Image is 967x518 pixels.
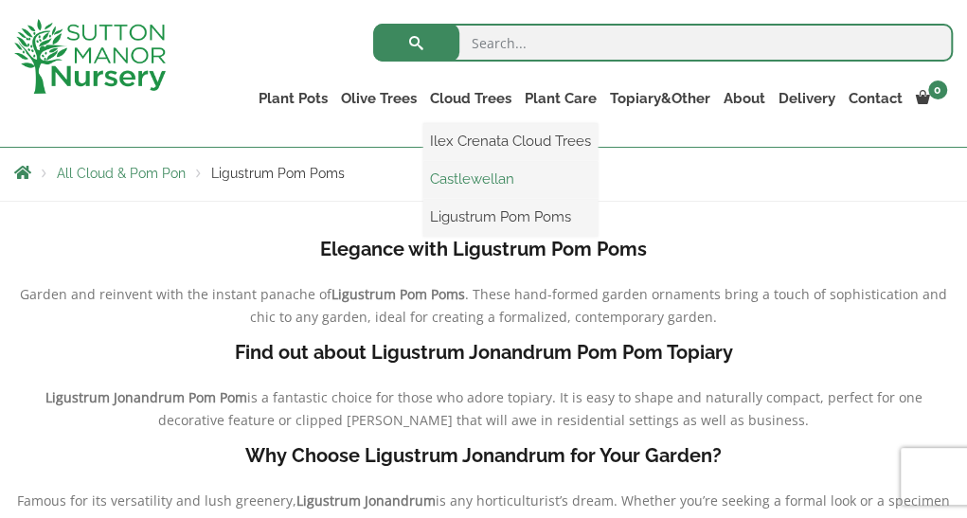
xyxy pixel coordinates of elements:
[423,85,518,112] a: Cloud Trees
[717,85,772,112] a: About
[909,85,953,112] a: 0
[14,19,166,94] img: logo
[603,85,717,112] a: Topiary&Other
[235,341,733,364] b: Find out about Ligustrum Jonandrum Pom Pom Topiary
[250,285,947,326] span: . These hand-formed garden ornaments bring a touch of sophistication and chic to any garden, idea...
[320,238,647,260] b: Elegance with Ligustrum Pom Poms
[423,203,598,231] a: Ligustrum Pom Poms
[373,24,953,62] input: Search...
[20,285,331,303] span: Garden and reinvent with the instant panache of
[518,85,603,112] a: Plant Care
[842,85,909,112] a: Contact
[245,444,722,467] b: Why Choose Ligustrum Jonandrum for Your Garden?
[57,166,186,181] a: All Cloud & Pom Pon
[423,127,598,155] a: Ilex Crenata Cloud Trees
[772,85,842,112] a: Delivery
[252,85,334,112] a: Plant Pots
[928,80,947,99] span: 0
[296,491,436,509] b: Ligustrum Jonandrum
[17,491,296,509] span: Famous for its versatility and lush greenery,
[423,165,598,193] a: Castlewellan
[331,285,465,303] b: Ligustrum Pom Poms
[334,85,423,112] a: Olive Trees
[158,388,922,429] span: is a fantastic choice for those who adore topiary. It is easy to shape and naturally compact, per...
[14,165,953,180] nav: Breadcrumbs
[211,166,345,181] span: Ligustrum Pom Poms
[45,388,247,406] b: Ligustrum Jonandrum Pom Pom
